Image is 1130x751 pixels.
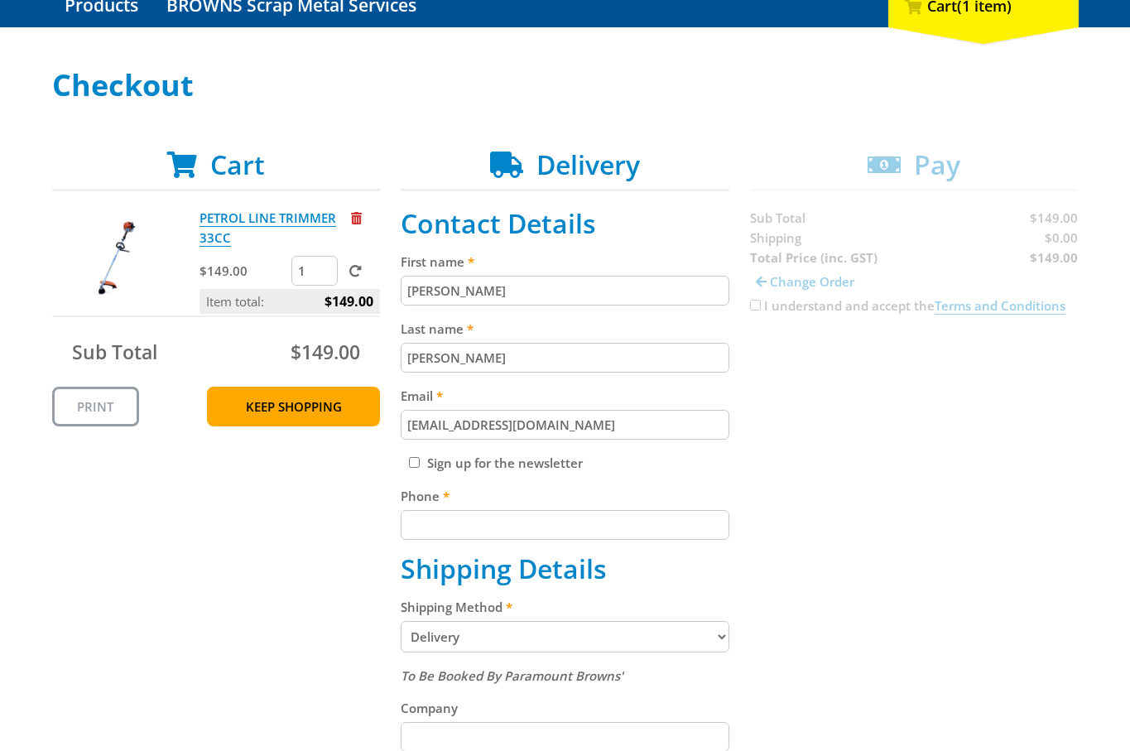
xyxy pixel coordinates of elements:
label: Last name [401,319,729,339]
label: Email [401,386,729,406]
span: $149.00 [325,289,373,314]
span: Delivery [536,147,640,182]
a: Remove from cart [351,209,362,226]
p: Item total: [200,289,380,314]
a: Print [52,387,139,426]
label: Phone [401,486,729,506]
label: Company [401,698,729,718]
input: Please enter your last name. [401,343,729,373]
input: Please enter your first name. [401,276,729,306]
a: Keep Shopping [207,387,380,426]
input: Please enter your email address. [401,410,729,440]
h2: Contact Details [401,208,729,239]
span: Cart [210,147,265,182]
em: To Be Booked By Paramount Browns' [401,667,623,684]
h2: Shipping Details [401,553,729,585]
select: Please select a shipping method. [401,621,729,652]
input: Please enter your telephone number. [401,510,729,540]
label: First name [401,252,729,272]
label: Shipping Method [401,597,729,617]
h1: Checkout [52,69,1079,102]
img: PETROL LINE TRIMMER 33CC [68,208,167,307]
span: Sub Total [72,339,157,365]
a: PETROL LINE TRIMMER 33CC [200,209,336,247]
label: Sign up for the newsletter [427,455,583,471]
p: $149.00 [200,261,288,281]
span: $149.00 [291,339,360,365]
